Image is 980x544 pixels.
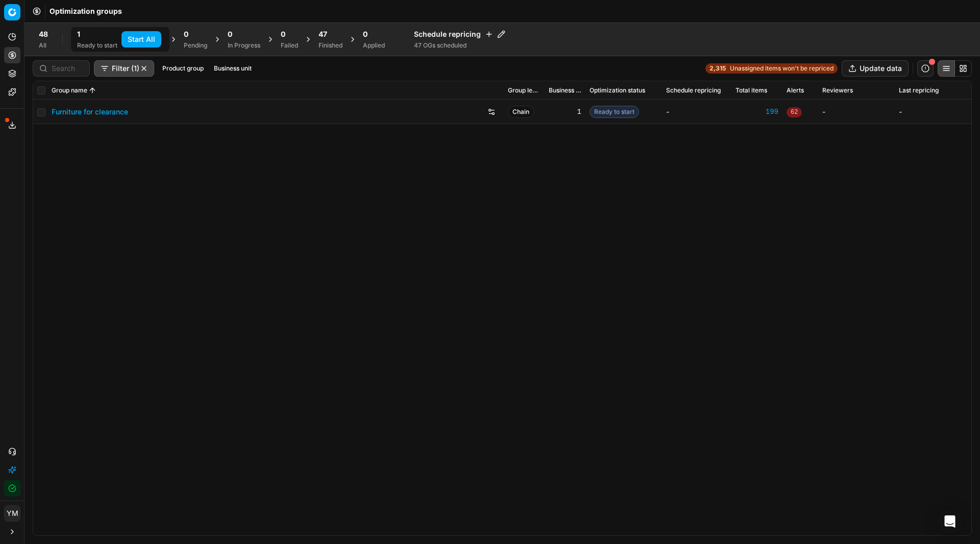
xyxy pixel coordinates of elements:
div: All [39,41,48,50]
span: Business unit [549,86,581,94]
div: Finished [318,41,342,50]
td: - [662,100,731,124]
nav: breadcrumb [50,6,122,16]
td: - [818,100,895,124]
span: 62 [787,107,802,117]
span: 0 [363,29,367,39]
div: 47 OGs scheduled [414,41,505,50]
button: Filter (1) [94,60,154,77]
div: In Progress [228,41,260,50]
div: Open Intercom Messenger [938,509,962,534]
span: 0 [184,29,188,39]
span: 1 [77,29,80,39]
a: 199 [736,107,778,117]
span: Group level [508,86,541,94]
div: 1 [549,107,581,117]
span: Alerts [787,86,804,94]
span: Group name [52,86,87,94]
span: Optimization groups [50,6,122,16]
input: Search [52,63,83,74]
div: Pending [184,41,207,50]
button: Update data [842,60,909,77]
button: YM [4,505,20,522]
strong: 2,315 [709,64,726,73]
button: Start All [121,31,161,48]
span: 0 [281,29,285,39]
button: Business unit [210,62,256,75]
span: Ready to start [590,106,639,118]
span: Reviewers [822,86,853,94]
span: Schedule repricing [666,86,721,94]
div: Failed [281,41,298,50]
span: Unassigned items won't be repriced [730,64,834,73]
span: YM [5,506,20,521]
span: 0 [228,29,232,39]
a: Furniture for clearance [52,107,128,117]
td: - [895,100,971,124]
a: 2,315Unassigned items won't be repriced [705,63,838,74]
h4: Schedule repricing [414,29,505,39]
span: Last repricing [899,86,939,94]
span: Chain [508,106,534,118]
button: Product group [158,62,208,75]
button: Sorted by Group name ascending [87,85,97,96]
span: Total items [736,86,767,94]
div: Ready to start [77,41,117,50]
div: Applied [363,41,385,50]
span: 47 [318,29,327,39]
span: Optimization status [590,86,645,94]
span: 48 [39,29,48,39]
